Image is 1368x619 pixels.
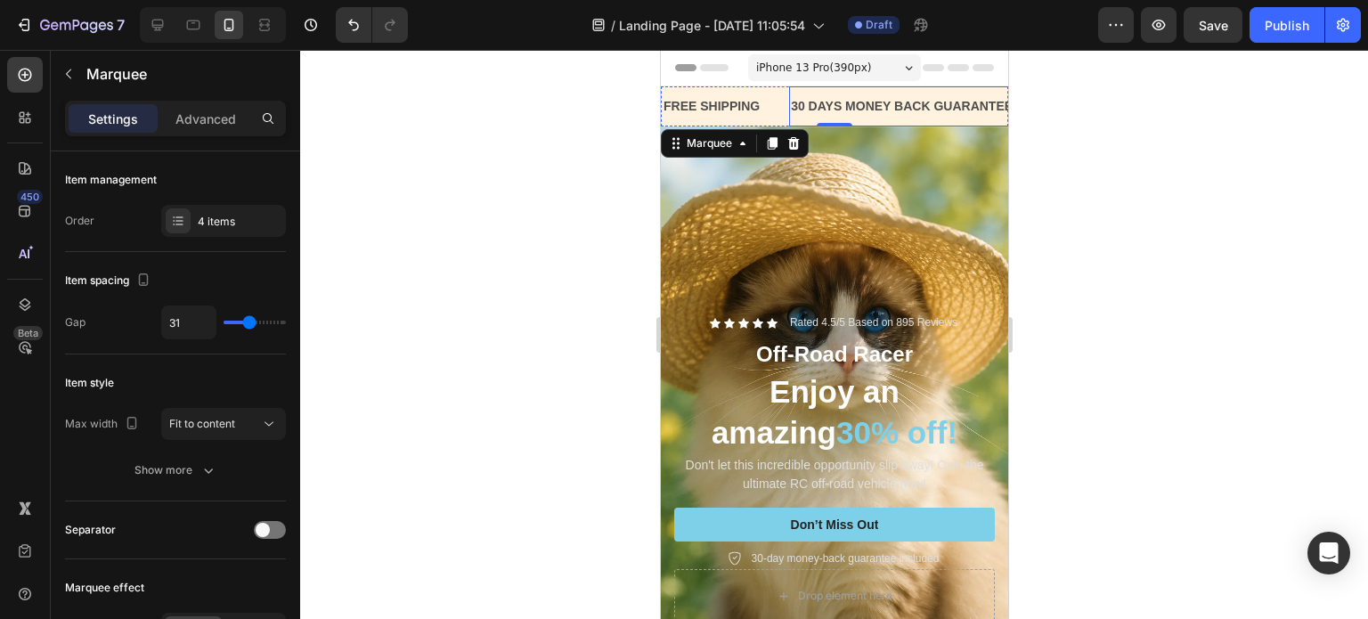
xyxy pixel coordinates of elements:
[130,467,218,483] div: Don’t Miss Out
[86,63,279,85] p: Marquee
[65,522,116,538] div: Separator
[137,539,232,553] div: Drop element here
[661,50,1008,619] iframe: Design area
[128,44,354,69] div: 30 DAYS MONEY BACK GUARANTEE
[134,461,217,479] div: Show more
[65,172,157,188] div: Item management
[129,266,297,281] p: Rated 4.5/5 Based on 895 Reviews
[161,408,286,440] button: Fit to content
[175,365,297,400] span: 30% off!
[619,16,805,35] span: Landing Page - [DATE] 11:05:54
[65,314,85,330] div: Gap
[1265,16,1309,35] div: Publish
[65,213,94,229] div: Order
[13,326,43,340] div: Beta
[17,190,43,204] div: 450
[1250,7,1324,43] button: Publish
[15,290,332,318] p: Off-Road Racer
[88,110,138,128] p: Settings
[866,17,892,33] span: Draft
[65,375,114,391] div: Item style
[1184,7,1242,43] button: Save
[117,14,125,36] p: 7
[22,86,75,102] div: Marquee
[1199,18,1228,33] span: Save
[65,269,154,293] div: Item spacing
[65,454,286,486] button: Show more
[13,458,334,492] button: Don’t Miss Out
[7,7,133,43] button: 7
[336,7,408,43] div: Undo/Redo
[13,320,334,404] h2: Enjoy an amazing
[169,417,235,430] span: Fit to content
[65,580,144,596] div: Marquee effect
[1307,532,1350,574] div: Open Intercom Messenger
[15,406,332,444] p: Don't let this incredible opportunity slip away! Own the ultimate RC off-road vehicle now!
[611,16,615,35] span: /
[198,214,281,230] div: 4 items
[162,306,216,338] input: Auto
[175,110,236,128] p: Advanced
[91,501,279,517] p: 30-day money-back guarantee included
[65,412,142,436] div: Max width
